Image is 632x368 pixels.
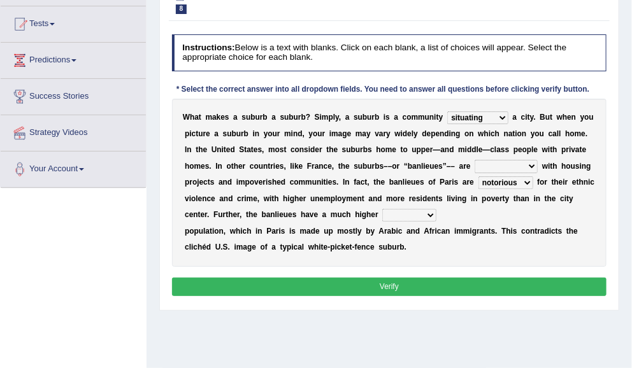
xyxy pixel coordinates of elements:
[315,113,320,122] b: S
[501,145,505,154] b: s
[445,145,449,154] b: n
[255,113,260,122] b: u
[338,129,343,138] b: a
[421,162,423,171] b: l
[580,145,582,154] b: t
[570,129,575,138] b: o
[224,145,226,154] b: t
[403,145,408,154] b: o
[429,113,434,122] b: n
[355,145,360,154] b: u
[418,113,425,122] b: m
[310,145,315,154] b: d
[484,129,489,138] b: h
[301,113,306,122] b: b
[341,162,345,171] b: h
[1,152,146,183] a: Your Account
[376,145,380,154] b: h
[366,129,371,138] b: y
[354,162,358,171] b: s
[470,129,474,138] b: n
[243,162,246,171] b: r
[289,113,294,122] b: b
[392,162,397,171] b: o
[254,162,259,171] b: o
[557,129,559,138] b: l
[244,145,247,154] b: t
[231,162,234,171] b: t
[407,129,412,138] b: e
[422,129,427,138] b: d
[530,113,534,122] b: y
[298,129,302,138] b: d
[354,113,358,122] b: s
[513,145,518,154] b: p
[449,145,454,154] b: d
[185,145,187,154] b: I
[372,113,375,122] b: r
[273,162,275,171] b: i
[412,145,417,154] b: u
[319,145,322,154] b: r
[225,113,229,122] b: s
[581,129,585,138] b: e
[526,113,528,122] b: i
[1,79,146,111] a: Success Stories
[549,129,553,138] b: c
[563,113,567,122] b: h
[226,145,231,154] b: e
[294,162,299,171] b: k
[471,145,476,154] b: d
[345,113,350,122] b: a
[403,113,407,122] b: c
[515,129,517,138] b: i
[260,113,263,122] b: r
[439,113,443,122] b: y
[552,129,557,138] b: a
[508,129,513,138] b: a
[183,113,190,122] b: W
[284,145,287,154] b: t
[381,145,385,154] b: o
[513,129,515,138] b: t
[363,113,367,122] b: b
[306,113,310,122] b: ?
[326,145,329,154] b: t
[417,162,421,171] b: n
[189,162,194,171] b: o
[203,145,208,154] b: e
[575,145,580,154] b: a
[263,162,268,171] b: n
[294,113,298,122] b: u
[548,145,550,154] b: i
[172,278,607,296] button: Verify
[412,129,413,138] b: l
[434,113,436,122] b: i
[308,145,310,154] b: i
[251,145,254,154] b: t
[394,113,399,122] b: a
[358,113,363,122] b: u
[517,129,522,138] b: o
[559,129,561,138] b: l
[464,129,469,138] b: o
[185,129,189,138] b: p
[212,145,217,154] b: U
[408,162,412,171] b: b
[253,129,255,138] b: i
[346,145,350,154] b: u
[465,145,467,154] b: i
[247,145,251,154] b: a
[196,129,198,138] b: t
[401,145,403,154] b: t
[192,129,196,138] b: c
[194,113,199,122] b: a
[334,145,338,154] b: e
[375,113,379,122] b: b
[241,113,246,122] b: s
[363,145,368,154] b: b
[368,162,372,171] b: u
[291,129,293,138] b: i
[449,129,451,138] b: i
[303,129,305,138] b: ,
